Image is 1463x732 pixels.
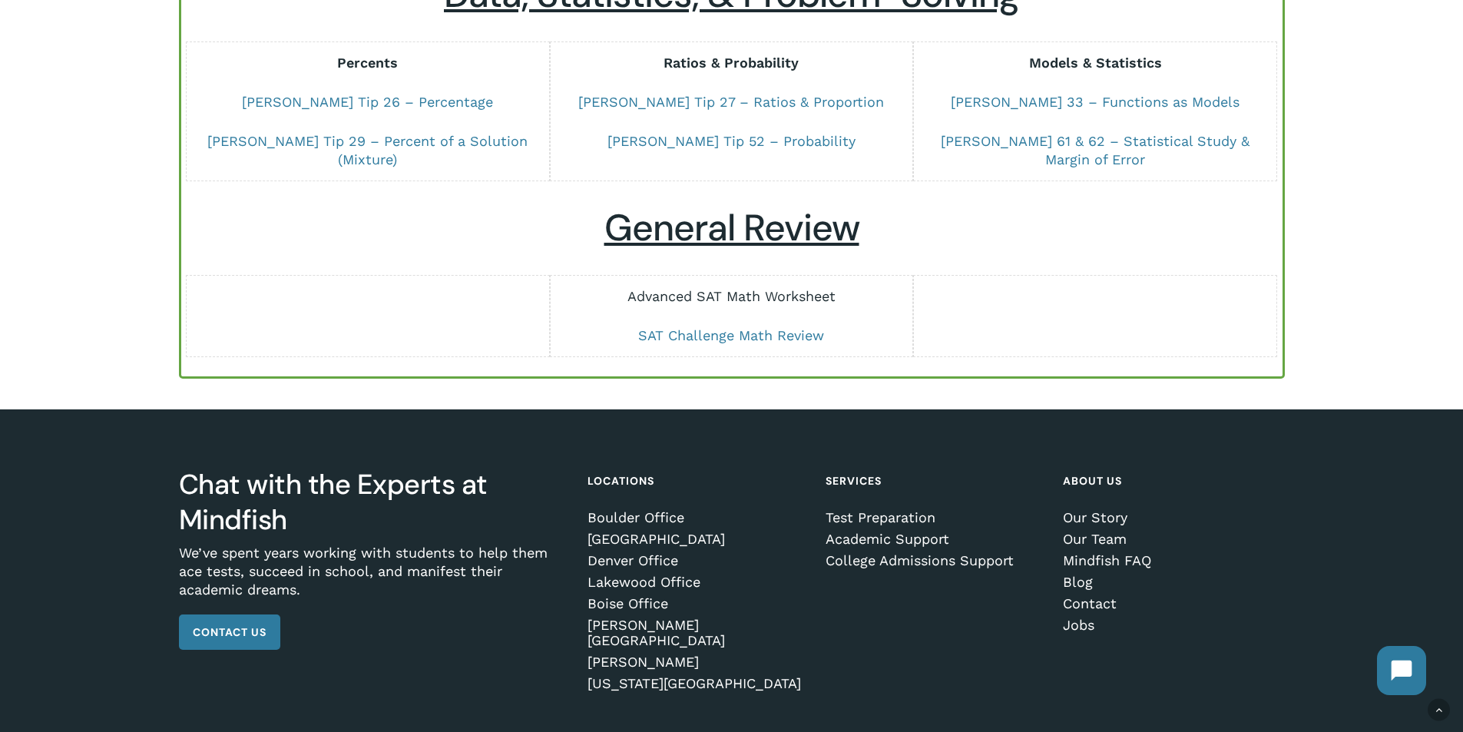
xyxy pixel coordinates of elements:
[578,94,884,110] a: [PERSON_NAME] Tip 27 – Ratios & Proportion
[1063,553,1279,568] a: Mindfish FAQ
[242,94,493,110] a: [PERSON_NAME] Tip 26 – Percentage
[588,618,803,648] a: [PERSON_NAME][GEOGRAPHIC_DATA]
[604,204,859,252] u: General Review
[826,510,1041,525] a: Test Preparation
[627,288,836,304] a: Advanced SAT Math Worksheet
[1063,467,1279,495] h4: About Us
[1063,532,1279,547] a: Our Team
[826,532,1041,547] a: Academic Support
[638,327,824,343] a: SAT Challenge Math Review
[588,467,803,495] h4: Locations
[1063,510,1279,525] a: Our Story
[588,532,803,547] a: [GEOGRAPHIC_DATA]
[951,94,1240,110] a: [PERSON_NAME] 33 – Functions as Models
[337,55,398,71] strong: Percents
[179,467,566,538] h3: Chat with the Experts at Mindfish
[207,133,528,167] a: [PERSON_NAME] Tip 29 – Percent of a Solution (Mixture)
[1063,618,1279,633] a: Jobs
[179,614,280,650] a: Contact Us
[588,596,803,611] a: Boise Office
[179,544,566,614] p: We’ve spent years working with students to help them ace tests, succeed in school, and manifest t...
[1362,631,1441,710] iframe: Chatbot
[826,467,1041,495] h4: Services
[193,624,266,640] span: Contact Us
[664,55,799,71] strong: Ratios & Probability
[588,654,803,670] a: [PERSON_NAME]
[1063,596,1279,611] a: Contact
[826,553,1041,568] a: College Admissions Support
[588,510,803,525] a: Boulder Office
[607,133,856,149] a: [PERSON_NAME] Tip 52 – Probability
[1029,55,1162,71] strong: Models & Statistics
[588,575,803,590] a: Lakewood Office
[588,676,803,691] a: [US_STATE][GEOGRAPHIC_DATA]
[941,133,1250,167] a: [PERSON_NAME] 61 & 62 – Statistical Study & Margin of Error
[1063,575,1279,590] a: Blog
[588,553,803,568] a: Denver Office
